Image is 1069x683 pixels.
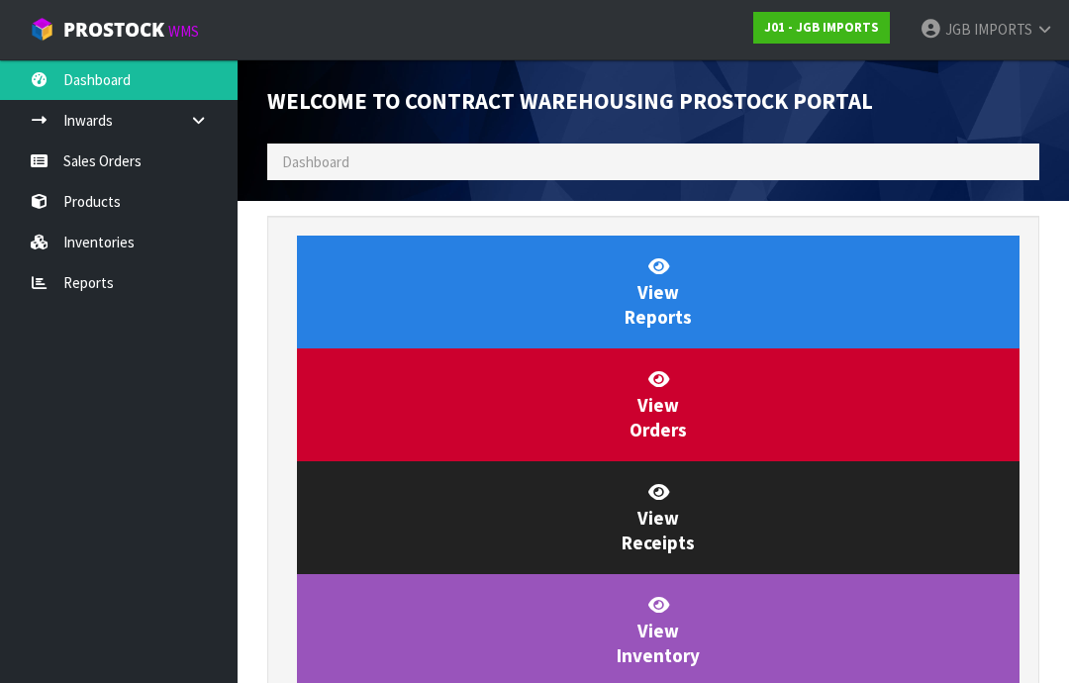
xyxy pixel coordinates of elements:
[945,20,971,39] span: JGB
[625,254,692,329] span: View Reports
[297,461,1020,574] a: ViewReceipts
[282,152,349,171] span: Dashboard
[30,17,54,42] img: cube-alt.png
[267,87,873,115] span: Welcome to Contract Warehousing ProStock Portal
[617,593,700,667] span: View Inventory
[622,480,695,554] span: View Receipts
[297,236,1020,348] a: ViewReports
[168,22,199,41] small: WMS
[764,19,879,36] strong: J01 - JGB IMPORTS
[63,17,164,43] span: ProStock
[297,348,1020,461] a: ViewOrders
[974,20,1032,39] span: IMPORTS
[630,367,687,441] span: View Orders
